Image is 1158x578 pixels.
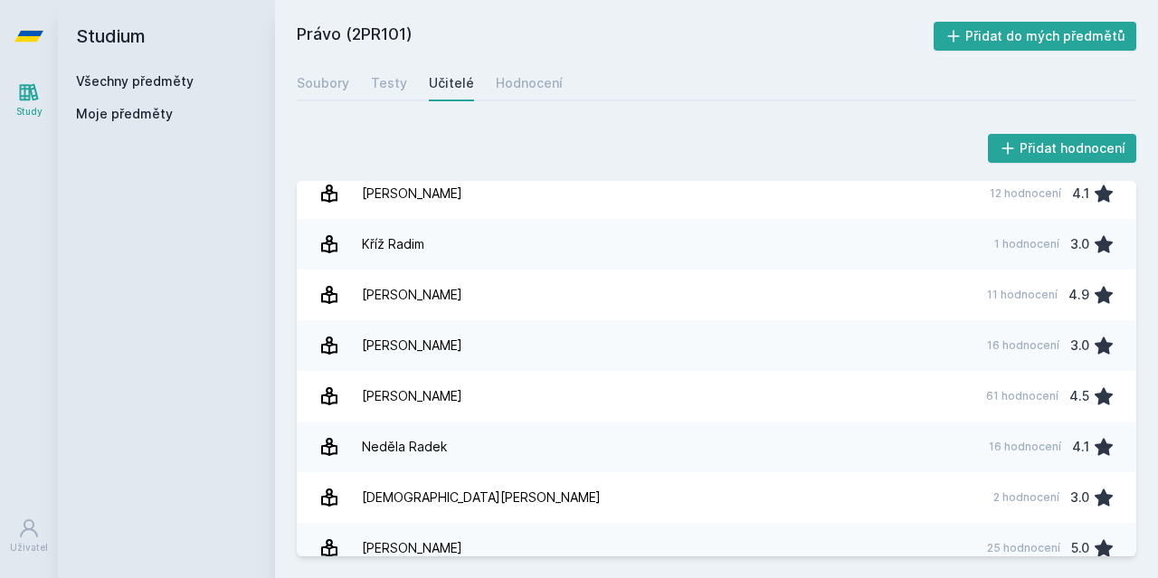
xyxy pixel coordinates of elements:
div: 4.1 [1072,175,1089,212]
a: [PERSON_NAME] 61 hodnocení 4.5 [297,371,1136,422]
div: [PERSON_NAME] [362,530,462,566]
div: 25 hodnocení [987,541,1060,555]
div: [PERSON_NAME] [362,327,462,364]
div: 4.5 [1069,378,1089,414]
div: [PERSON_NAME] [362,378,462,414]
div: Učitelé [429,74,474,92]
div: 3.0 [1070,327,1089,364]
div: 4.1 [1072,429,1089,465]
a: Hodnocení [496,65,563,101]
span: Moje předměty [76,105,173,123]
div: [DEMOGRAPHIC_DATA][PERSON_NAME] [362,479,601,516]
a: Soubory [297,65,349,101]
div: Soubory [297,74,349,92]
h2: Právo (2PR101) [297,22,934,51]
div: Hodnocení [496,74,563,92]
a: Study [4,72,54,128]
div: 61 hodnocení [986,389,1058,403]
div: Uživatel [10,541,48,554]
a: Uživatel [4,508,54,564]
div: 16 hodnocení [987,338,1059,353]
button: Přidat hodnocení [988,134,1137,163]
a: [PERSON_NAME] 11 hodnocení 4.9 [297,270,1136,320]
div: Kříž Radim [362,226,424,262]
a: Učitelé [429,65,474,101]
a: [DEMOGRAPHIC_DATA][PERSON_NAME] 2 hodnocení 3.0 [297,472,1136,523]
div: 3.0 [1070,226,1089,262]
a: [PERSON_NAME] 25 hodnocení 5.0 [297,523,1136,573]
div: Study [16,105,43,118]
div: 1 hodnocení [994,237,1059,251]
div: 11 hodnocení [987,288,1058,302]
button: Přidat do mých předmětů [934,22,1137,51]
div: 5.0 [1071,530,1089,566]
div: [PERSON_NAME] [362,175,462,212]
a: [PERSON_NAME] 16 hodnocení 3.0 [297,320,1136,371]
a: [PERSON_NAME] 12 hodnocení 4.1 [297,168,1136,219]
div: 4.9 [1068,277,1089,313]
div: Neděla Radek [362,429,447,465]
div: 12 hodnocení [990,186,1061,201]
div: [PERSON_NAME] [362,277,462,313]
div: 16 hodnocení [989,440,1061,454]
div: 2 hodnocení [993,490,1059,505]
a: Testy [371,65,407,101]
a: Neděla Radek 16 hodnocení 4.1 [297,422,1136,472]
a: Kříž Radim 1 hodnocení 3.0 [297,219,1136,270]
div: 3.0 [1070,479,1089,516]
div: Testy [371,74,407,92]
a: Všechny předměty [76,73,194,89]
